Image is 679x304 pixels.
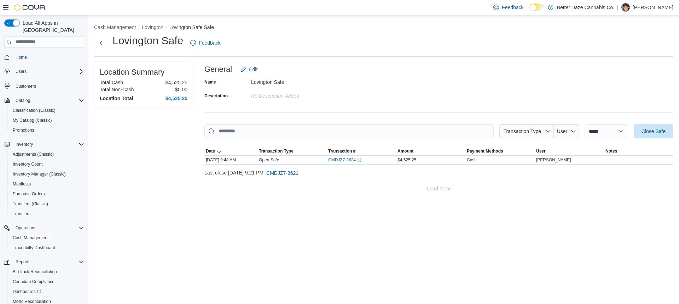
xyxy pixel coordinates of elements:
span: User [557,128,568,134]
span: My Catalog (Classic) [13,117,52,123]
span: Inventory Manager (Classic) [13,171,66,177]
button: Customers [1,81,87,91]
a: Classification (Classic) [10,106,58,115]
button: Close Safe [634,124,673,138]
div: Last close [DATE] 9:21 PM [204,166,673,180]
button: Inventory [13,140,36,149]
a: Home [13,53,30,62]
span: My Catalog (Classic) [10,116,84,125]
a: BioTrack Reconciliation [10,268,60,276]
span: Close Safe [642,128,666,135]
span: Home [13,53,84,62]
span: Canadian Compliance [13,279,54,285]
h4: $4,525.25 [166,96,187,101]
span: Promotions [10,126,84,134]
p: $0.00 [175,87,187,92]
span: Purchase Orders [10,190,84,198]
p: Better Daze Cannabis Co. [557,3,615,12]
span: Transaction Type [259,148,294,154]
div: [DATE] 9:48 AM [204,156,257,164]
span: Inventory [13,140,84,149]
a: Transfers [10,210,33,218]
button: Classification (Classic) [7,105,87,115]
a: Inventory Manager (Classic) [10,170,69,178]
span: Inventory Count [13,161,43,167]
div: Cash [467,157,477,163]
button: Operations [1,223,87,233]
span: Payment Methods [467,148,503,154]
span: Promotions [13,127,34,133]
button: Load More [204,182,673,196]
span: Catalog [16,98,30,103]
div: Lovington Safe [251,76,346,85]
span: CMDJZ7-3621 [266,170,298,177]
p: | [617,3,619,12]
a: Dashboards [10,287,44,296]
span: Operations [13,224,84,232]
label: Name [204,79,216,85]
button: Canadian Compliance [7,277,87,287]
span: Feedback [502,4,523,11]
span: Operations [16,225,36,231]
a: CMDJZ7-3624External link [328,157,361,163]
div: No Description added [251,90,346,99]
button: Promotions [7,125,87,135]
span: Transfers (Classic) [13,201,48,207]
button: User [535,147,604,155]
h1: Lovington Safe [112,34,183,48]
button: Operations [13,224,39,232]
a: Customers [13,82,39,91]
a: Promotions [10,126,37,134]
span: Reports [16,259,30,265]
h6: Total Cash [100,80,123,85]
button: Cash Management [7,233,87,243]
span: Transaction Type [503,128,541,134]
span: Manifests [13,181,31,187]
button: Purchase Orders [7,189,87,199]
a: Traceabilty Dashboard [10,243,58,252]
button: Users [1,67,87,76]
button: Cash Management [94,24,136,30]
span: Traceabilty Dashboard [10,243,84,252]
span: Load More [427,185,451,192]
span: Classification (Classic) [13,108,56,113]
span: Users [13,67,84,76]
a: Canadian Compliance [10,277,57,286]
input: Dark Mode [529,4,544,11]
span: Purchase Orders [13,191,45,197]
a: Adjustments (Classic) [10,150,57,159]
div: Alexis Renteria [621,3,630,12]
button: Payment Methods [465,147,535,155]
span: Load All Apps in [GEOGRAPHIC_DATA] [20,19,84,34]
span: Traceabilty Dashboard [13,245,55,251]
button: Amount [396,147,465,155]
span: Inventory Count [10,160,84,168]
span: $4,525.25 [397,157,416,163]
span: BioTrack Reconciliation [10,268,84,276]
a: Feedback [491,0,526,15]
span: Adjustments (Classic) [13,151,54,157]
a: Feedback [187,36,223,50]
span: Dashboards [10,287,84,296]
span: Transfers [13,211,30,217]
button: Lovington Safe Safe [169,24,214,30]
p: $4,525.25 [166,80,187,85]
span: BioTrack Reconciliation [13,269,57,275]
button: Reports [1,257,87,267]
button: Inventory Manager (Classic) [7,169,87,179]
button: Notes [604,147,673,155]
a: Transfers (Classic) [10,200,51,208]
button: Edit [238,62,260,76]
span: User [536,148,546,154]
a: Purchase Orders [10,190,48,198]
span: Transfers (Classic) [10,200,84,208]
button: Manifests [7,179,87,189]
p: [PERSON_NAME] [633,3,673,12]
span: Inventory [16,142,33,147]
input: This is a search bar. As you type, the results lower in the page will automatically filter. [204,124,494,138]
span: [PERSON_NAME] [536,157,571,163]
span: Users [16,69,27,74]
h4: Location Total [100,96,133,101]
button: Transfers [7,209,87,219]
